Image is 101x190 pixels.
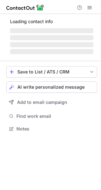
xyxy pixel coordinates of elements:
span: ‌ [10,42,93,47]
span: AI write personalized message [17,85,85,90]
img: ContactOut v5.3.10 [6,4,44,11]
span: ‌ [10,49,93,54]
span: Find work email [16,113,95,119]
button: Notes [6,124,97,133]
button: Add to email campaign [6,97,97,108]
span: Add to email campaign [17,100,67,105]
span: ‌ [10,35,93,40]
button: save-profile-one-click [6,66,97,78]
p: Loading contact info [10,19,93,24]
div: Save to List / ATS / CRM [17,69,86,74]
span: ‌ [10,28,93,33]
button: AI write personalized message [6,81,97,93]
span: Notes [16,126,95,132]
button: Find work email [6,112,97,121]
